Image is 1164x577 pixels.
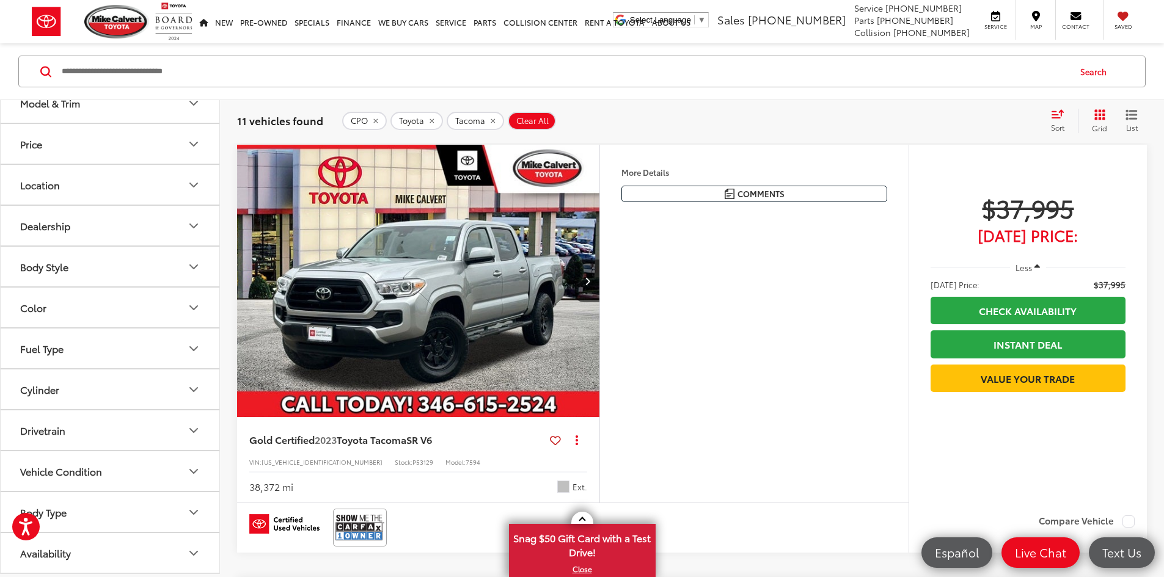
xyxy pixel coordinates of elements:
[1092,123,1107,133] span: Grid
[399,116,424,126] span: Toyota
[931,278,979,291] span: [DATE] Price:
[1089,537,1155,568] a: Text Us
[621,186,887,202] button: Comments
[1,247,221,286] button: Body StyleBody Style
[1096,545,1148,560] span: Text Us
[508,112,556,130] button: Clear All
[60,57,1069,86] input: Search by Make, Model, or Keyword
[186,546,201,561] div: Availability
[186,178,201,192] div: Location
[698,15,706,24] span: ▼
[1,328,221,368] button: Fuel TypeFuel Type
[315,432,337,446] span: 2023
[1,83,221,123] button: Model & TrimModel & Trim
[395,457,412,466] span: Stock:
[621,168,887,176] h4: More Details
[249,432,315,446] span: Gold Certified
[931,330,1126,358] a: Instant Deal
[1126,122,1138,132] span: List
[1009,545,1072,560] span: Live Chat
[186,464,201,479] div: Vehicle Condition
[1051,122,1064,132] span: Sort
[566,429,587,451] button: Actions
[1045,109,1078,133] button: Select sort value
[390,112,443,130] button: remove Toyota
[931,365,1126,392] a: Value Your Trade
[335,511,384,543] img: CarFax One Owner
[20,343,64,354] div: Fuel Type
[931,192,1126,223] span: $37,995
[186,341,201,356] div: Fuel Type
[20,179,60,191] div: Location
[249,514,320,534] img: Toyota Certified Used Vehicles
[20,547,71,559] div: Availability
[20,424,65,436] div: Drivetrain
[249,457,262,466] span: VIN:
[1022,23,1049,31] span: Map
[466,457,480,466] span: 7594
[725,189,734,199] img: Comments
[186,505,201,520] div: Body Type
[893,26,970,38] span: [PHONE_NUMBER]
[1039,515,1135,528] label: Compare Vehicle
[455,116,485,126] span: Tacoma
[1116,109,1147,133] button: List View
[1001,537,1080,568] a: Live Chat
[877,14,953,26] span: [PHONE_NUMBER]
[20,220,70,231] div: Dealership
[885,2,962,14] span: [PHONE_NUMBER]
[931,229,1126,241] span: [DATE] Price:
[573,481,587,493] span: Ext.
[236,145,601,418] img: 2023 Toyota Tacoma SR V6
[186,423,201,438] div: Drivetrain
[1,410,221,450] button: DrivetrainDrivetrain
[1,288,221,327] button: ColorColor
[186,219,201,233] div: Dealership
[748,12,846,27] span: [PHONE_NUMBER]
[931,297,1126,324] a: Check Availability
[342,112,387,130] button: remove true
[921,537,992,568] a: Español
[929,545,985,560] span: Español
[557,481,569,493] span: Celestial Silver
[854,14,874,26] span: Parts
[854,26,891,38] span: Collision
[186,259,201,274] div: Body Style
[1094,278,1126,291] span: $37,995
[445,457,466,466] span: Model:
[1,451,221,491] button: Vehicle ConditionVehicle Condition
[1069,56,1124,87] button: Search
[20,506,67,518] div: Body Type
[20,97,80,109] div: Model & Trim
[575,259,599,302] button: Next image
[447,112,504,130] button: remove Tacoma
[694,15,695,24] span: ​
[262,457,383,466] span: [US_VEHICLE_IDENTIFICATION_NUMBER]
[1,165,221,205] button: LocationLocation
[236,145,601,417] a: 2023 Toyota Tacoma SR V62023 Toyota Tacoma SR V62023 Toyota Tacoma SR V62023 Toyota Tacoma SR V6
[1110,23,1137,31] span: Saved
[1078,109,1116,133] button: Grid View
[510,525,654,562] span: Snag $50 Gift Card with a Test Drive!
[576,435,578,445] span: dropdown dots
[1,492,221,532] button: Body TypeBody Type
[1,206,221,245] button: DealershipDealership
[1,533,221,573] button: AvailabilityAvailability
[982,23,1009,31] span: Service
[1016,262,1032,273] span: Less
[1062,23,1089,31] span: Contact
[738,188,785,200] span: Comments
[20,383,59,395] div: Cylinder
[1,369,221,409] button: CylinderCylinder
[186,137,201,151] div: Price
[84,5,149,38] img: Mike Calvert Toyota
[20,302,46,313] div: Color
[516,116,549,126] span: Clear All
[186,382,201,397] div: Cylinder
[717,12,745,27] span: Sales
[406,432,432,446] span: SR V6
[412,457,433,466] span: P53129
[237,113,323,128] span: 11 vehicles found
[1,124,221,164] button: PricePrice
